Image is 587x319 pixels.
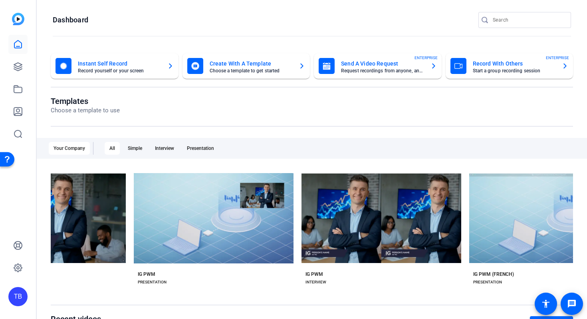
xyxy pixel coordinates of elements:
[150,142,179,155] div: Interview
[341,59,424,68] mat-card-title: Send A Video Request
[138,279,167,285] div: PRESENTATION
[53,15,88,25] h1: Dashboard
[541,299,551,309] mat-icon: accessibility
[8,287,28,306] div: TB
[473,59,556,68] mat-card-title: Record With Others
[12,13,24,25] img: blue-gradient.svg
[51,106,120,115] p: Choose a template to use
[210,59,293,68] mat-card-title: Create With A Template
[567,299,577,309] mat-icon: message
[305,271,323,277] div: IG PWM
[473,279,502,285] div: PRESENTATION
[493,15,565,25] input: Search
[78,59,161,68] mat-card-title: Instant Self Record
[305,279,326,285] div: INTERVIEW
[546,55,569,61] span: ENTERPRISE
[473,68,556,73] mat-card-subtitle: Start a group recording session
[414,55,438,61] span: ENTERPRISE
[51,53,178,79] button: Instant Self RecordRecord yourself or your screen
[314,53,442,79] button: Send A Video RequestRequest recordings from anyone, anywhereENTERPRISE
[138,271,155,277] div: IG PWM
[49,142,90,155] div: Your Company
[123,142,147,155] div: Simple
[473,271,514,277] div: IG PWM (FRENCH)
[78,68,161,73] mat-card-subtitle: Record yourself or your screen
[51,96,120,106] h1: Templates
[182,142,219,155] div: Presentation
[341,68,424,73] mat-card-subtitle: Request recordings from anyone, anywhere
[105,142,120,155] div: All
[182,53,310,79] button: Create With A TemplateChoose a template to get started
[446,53,573,79] button: Record With OthersStart a group recording sessionENTERPRISE
[210,68,293,73] mat-card-subtitle: Choose a template to get started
